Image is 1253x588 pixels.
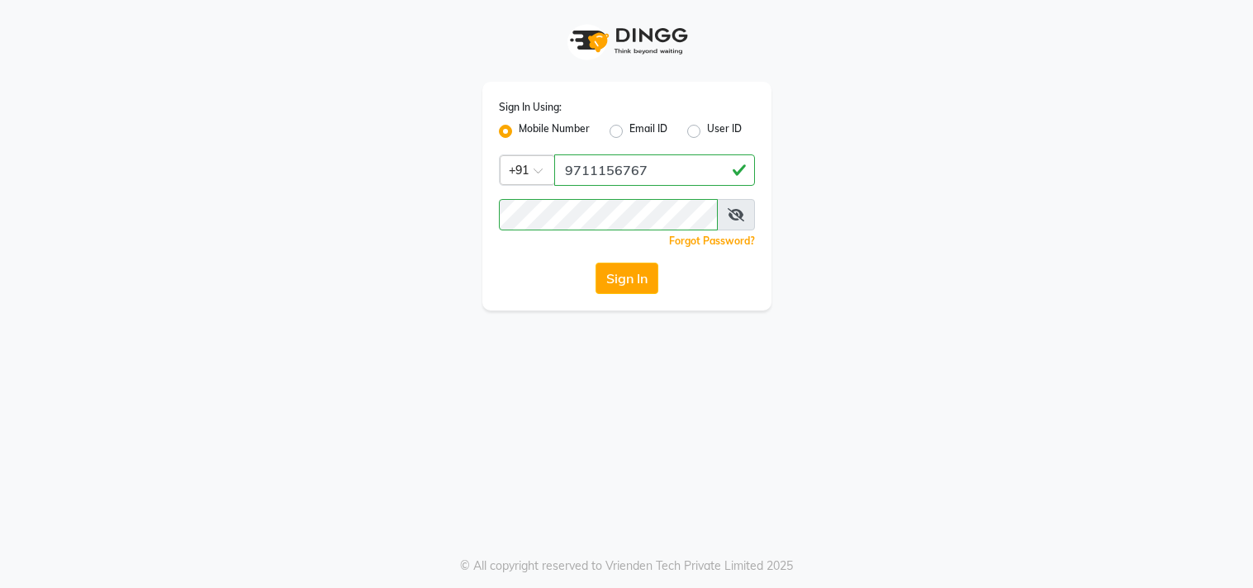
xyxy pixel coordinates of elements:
[596,263,658,294] button: Sign In
[629,121,667,141] label: Email ID
[561,17,693,65] img: logo1.svg
[707,121,742,141] label: User ID
[499,100,562,115] label: Sign In Using:
[519,121,590,141] label: Mobile Number
[554,154,755,186] input: Username
[669,235,755,247] a: Forgot Password?
[499,199,718,230] input: Username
